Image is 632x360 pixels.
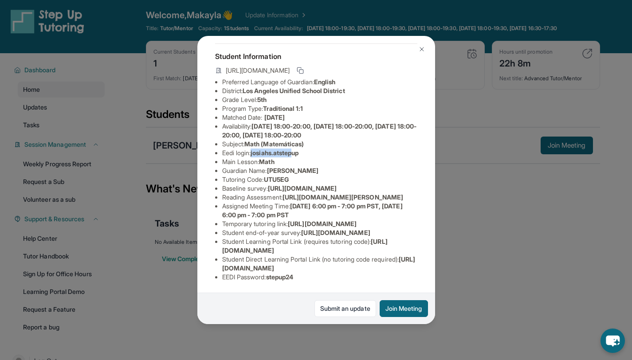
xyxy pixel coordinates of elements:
[222,86,417,95] li: District:
[295,65,306,76] button: Copy link
[226,66,290,75] span: [URL][DOMAIN_NAME]
[288,220,357,227] span: [URL][DOMAIN_NAME]
[222,166,417,175] li: Guardian Name :
[267,167,319,174] span: [PERSON_NAME]
[222,184,417,193] li: Baseline survey :
[222,255,417,273] li: Student Direct Learning Portal Link (no tutoring code required) :
[222,175,417,184] li: Tutoring Code :
[222,157,417,166] li: Main Lesson :
[222,78,417,86] li: Preferred Language of Guardian:
[222,202,417,219] li: Assigned Meeting Time :
[222,228,417,237] li: Student end-of-year survey :
[222,104,417,113] li: Program Type:
[222,122,417,140] li: Availability:
[243,87,345,94] span: Los Angeles Unified School District
[314,78,336,86] span: English
[418,46,425,53] img: Close Icon
[222,237,417,255] li: Student Learning Portal Link (requires tutoring code) :
[222,193,417,202] li: Reading Assessment :
[283,193,403,201] span: [URL][DOMAIN_NAME][PERSON_NAME]
[264,113,285,121] span: [DATE]
[257,96,267,103] span: 5th
[215,51,417,62] h4: Student Information
[222,219,417,228] li: Temporary tutoring link :
[266,273,294,281] span: stepup24
[244,140,304,148] span: Math (Matemáticas)
[222,113,417,122] li: Matched Date:
[251,149,298,157] span: josiahs.atstepup
[263,105,303,112] span: Traditional 1:1
[222,122,417,139] span: [DATE] 18:00-20:00, [DATE] 18:00-20:00, [DATE] 18:00-20:00, [DATE] 18:00-20:00
[314,300,376,317] a: Submit an update
[380,300,428,317] button: Join Meeting
[601,329,625,353] button: chat-button
[222,202,403,219] span: [DATE] 6:00 pm - 7:00 pm PST, [DATE] 6:00 pm - 7:00 pm PST
[222,273,417,282] li: EEDI Password :
[222,95,417,104] li: Grade Level:
[268,184,337,192] span: [URL][DOMAIN_NAME]
[222,149,417,157] li: Eedi login :
[222,140,417,149] li: Subject :
[301,229,370,236] span: [URL][DOMAIN_NAME]
[259,158,274,165] span: Math
[264,176,289,183] span: UTU5EG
